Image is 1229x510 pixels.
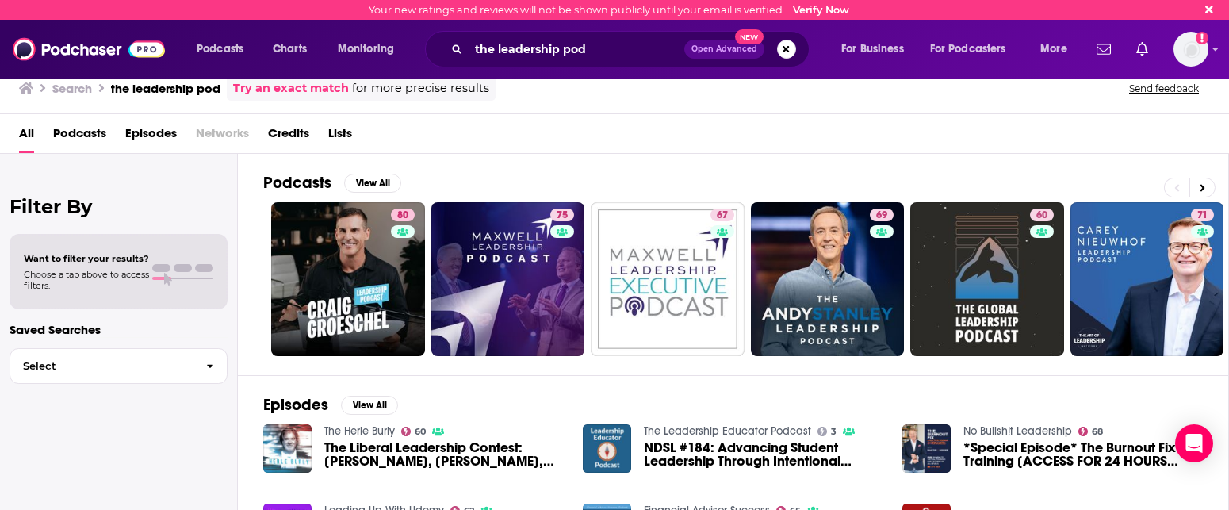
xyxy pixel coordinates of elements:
[735,29,764,44] span: New
[10,348,228,384] button: Select
[1078,427,1104,436] a: 68
[910,202,1064,356] a: 60
[1090,36,1117,63] a: Show notifications dropdown
[328,121,352,153] a: Lists
[1197,208,1208,224] span: 71
[263,395,328,415] h2: Episodes
[583,424,631,473] img: NDSL #184: Advancing Student Leadership Through Intentional Training and Facilitation
[930,38,1006,60] span: For Podcasters
[401,427,427,436] a: 60
[870,209,894,221] a: 69
[52,81,92,96] h3: Search
[1124,82,1204,95] button: Send feedback
[369,4,849,16] div: Your new ratings and reviews will not be shown publicly until your email is verified.
[1173,32,1208,67] button: Show profile menu
[469,36,684,62] input: Search podcasts, credits, & more...
[263,173,401,193] a: PodcastsView All
[10,195,228,218] h2: Filter By
[1030,209,1054,221] a: 60
[341,396,398,415] button: View All
[1173,32,1208,67] span: Logged in as dresnic
[53,121,106,153] a: Podcasts
[440,31,825,67] div: Search podcasts, credits, & more...
[415,428,426,435] span: 60
[831,428,837,435] span: 3
[817,427,837,436] a: 3
[1070,202,1224,356] a: 71
[13,34,165,64] img: Podchaser - Follow, Share and Rate Podcasts
[830,36,924,62] button: open menu
[1196,32,1208,44] svg: Email not verified
[125,121,177,153] a: Episodes
[644,424,811,438] a: The Leadership Educator Podcast
[1036,208,1047,224] span: 60
[1173,32,1208,67] img: User Profile
[196,121,249,153] span: Networks
[793,4,849,16] a: Verify Now
[691,45,757,53] span: Open Advanced
[327,36,415,62] button: open menu
[557,208,568,224] span: 75
[550,209,574,221] a: 75
[431,202,585,356] a: 75
[324,441,564,468] span: The Liberal Leadership Contest: [PERSON_NAME], [PERSON_NAME], Ronellenfitsch, [PERSON_NAME] and [...
[10,322,228,337] p: Saved Searches
[1175,424,1213,462] div: Open Intercom Messenger
[717,208,728,224] span: 67
[24,269,149,291] span: Choose a tab above to access filters.
[338,38,394,60] span: Monitoring
[262,36,316,62] a: Charts
[111,81,220,96] h3: the leadership pod
[352,79,489,98] span: for more precise results
[24,253,149,264] span: Want to filter your results?
[876,208,887,224] span: 69
[197,38,243,60] span: Podcasts
[324,424,395,438] a: The Herle Burly
[271,202,425,356] a: 80
[920,36,1029,62] button: open menu
[10,361,193,371] span: Select
[710,209,734,221] a: 67
[1040,38,1067,60] span: More
[263,173,331,193] h2: Podcasts
[344,174,401,193] button: View All
[1092,428,1103,435] span: 68
[268,121,309,153] a: Credits
[263,395,398,415] a: EpisodesView All
[324,441,564,468] a: The Liberal Leadership Contest: Siegel, Thalmann, Ronellenfitsch, McDonald and Guy
[263,424,312,473] img: The Liberal Leadership Contest: Siegel, Thalmann, Ronellenfitsch, McDonald and Guy
[19,121,34,153] a: All
[644,441,883,468] a: NDSL #184: Advancing Student Leadership Through Intentional Training and Facilitation
[233,79,349,98] a: Try an exact match
[963,424,1072,438] a: No Bullsh!t Leadership
[841,38,904,60] span: For Business
[591,202,745,356] a: 67
[273,38,307,60] span: Charts
[391,209,415,221] a: 80
[1029,36,1087,62] button: open menu
[963,441,1203,468] a: *Special Episode* The Burnout Fix Training [ACCESS FOR 24 HOURS ONLY]
[902,424,951,473] img: *Special Episode* The Burnout Fix Training [ACCESS FOR 24 HOURS ONLY]
[684,40,764,59] button: Open AdvancedNew
[397,208,408,224] span: 80
[1191,209,1214,221] a: 71
[751,202,905,356] a: 69
[1130,36,1154,63] a: Show notifications dropdown
[186,36,264,62] button: open menu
